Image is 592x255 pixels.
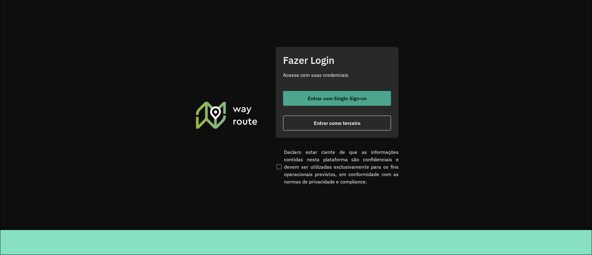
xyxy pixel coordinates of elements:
button: button [283,91,391,106]
label: Declaro estar ciente de que as informações contidas nesta plataforma são confidenciais e devem se... [275,148,399,185]
p: Acesse com suas credenciais [283,71,391,79]
img: Roteirizador AmbevTech [195,101,258,129]
span: Entrar como terceiro [314,121,360,125]
button: button [283,116,391,130]
span: Entrar com Single Sign-on [308,96,367,101]
h2: Fazer Login [283,54,391,66]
